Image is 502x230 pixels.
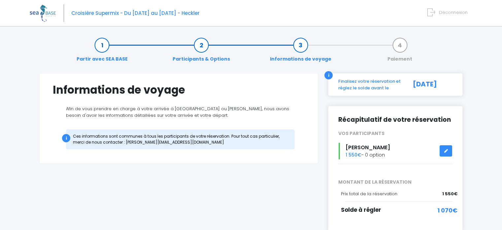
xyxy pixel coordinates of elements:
[439,9,468,16] span: Déconnexion
[333,143,457,160] div: - 0 option
[406,78,457,91] div: [DATE]
[346,144,390,151] span: [PERSON_NAME]
[333,130,457,137] div: VOS PARTICIPANTS
[53,83,305,96] h1: Informations de voyage
[384,42,416,63] a: Paiement
[324,71,333,79] div: i
[62,134,70,142] div: i
[73,42,131,63] a: Partir avec SEA BASE
[333,179,457,186] span: MONTANT DE LA RÉSERVATION
[53,106,305,118] p: Afin de vous prendre en charge à votre arrivée à [GEOGRAPHIC_DATA] ou [PERSON_NAME], nous avons b...
[338,116,452,124] h2: Récapitulatif de votre réservation
[341,206,381,214] span: Solde à régler
[66,129,295,149] div: Ces informations sont communes à tous les participants de votre réservation. Pour tout cas partic...
[333,78,406,91] div: Finalisez votre réservation et réglez le solde avant le
[437,206,457,215] span: 1 070€
[341,191,397,197] span: Prix total de la réservation
[442,191,457,197] span: 1 550€
[169,42,233,63] a: Participants & Options
[71,10,200,17] span: Croisière Supermix - Du [DATE] au [DATE] - Heckler
[346,152,361,158] span: 1 550€
[267,42,335,63] a: Informations de voyage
